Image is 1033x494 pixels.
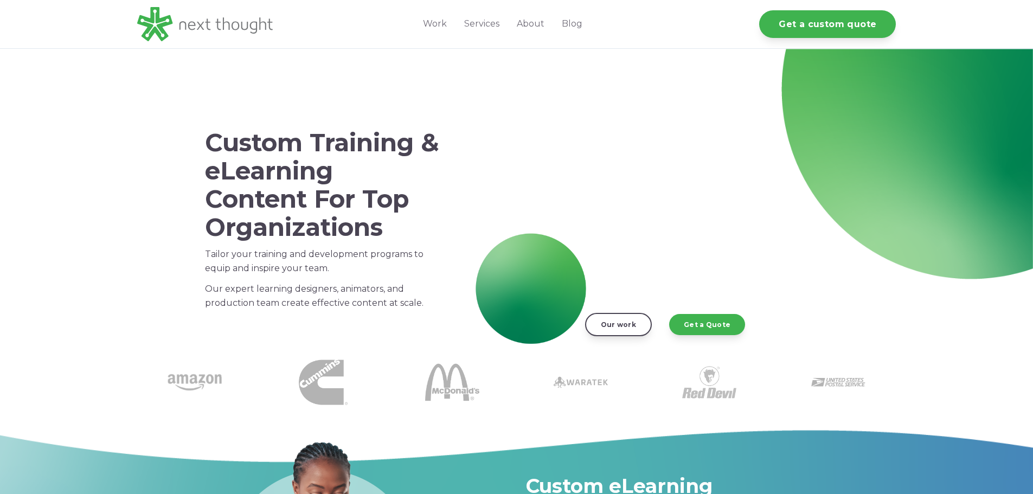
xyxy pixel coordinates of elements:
img: LG - NextThought Logo [137,7,273,41]
img: Cummins [299,358,348,407]
img: McDonalds 1 [425,355,479,409]
p: Our expert learning designers, animators, and production team create effective content at scale. [205,282,439,310]
img: USPS [811,355,865,409]
a: Get a Quote [669,314,745,335]
img: Waratek logo [554,355,608,409]
h1: Custom Training & eLearning Content For Top Organizations [205,129,439,241]
a: Our work [585,313,652,336]
a: Get a custom quote [759,10,896,38]
img: amazon-1 [168,355,222,409]
img: Red Devil [682,355,736,409]
iframe: NextThought Reel [499,119,824,303]
p: Tailor your training and development programs to equip and inspire your team. [205,247,439,275]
